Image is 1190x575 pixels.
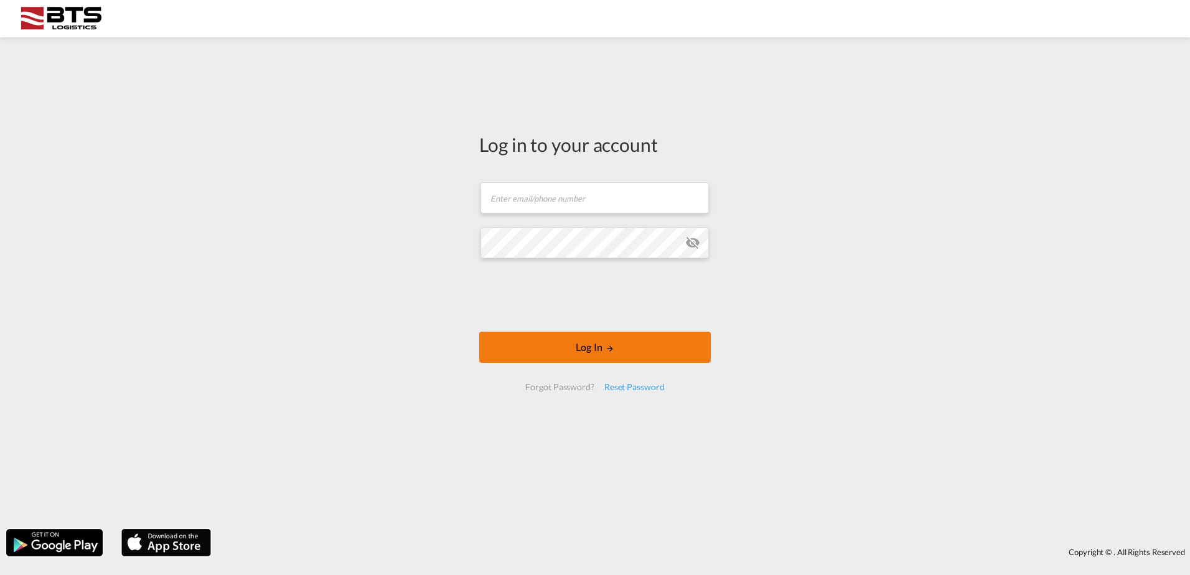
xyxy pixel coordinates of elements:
[479,131,711,157] div: Log in to your account
[520,376,599,398] div: Forgot Password?
[217,541,1190,563] div: Copyright © . All Rights Reserved
[599,376,670,398] div: Reset Password
[120,528,212,558] img: apple.png
[480,182,709,213] input: Enter email/phone number
[479,332,711,363] button: LOGIN
[685,235,700,250] md-icon: icon-eye-off
[500,271,690,319] iframe: reCAPTCHA
[19,5,103,33] img: cdcc71d0be7811ed9adfbf939d2aa0e8.png
[5,528,104,558] img: google.png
